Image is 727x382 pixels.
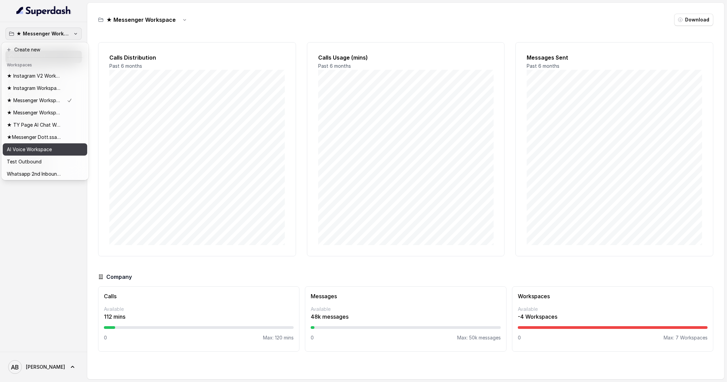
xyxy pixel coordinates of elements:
[7,145,52,154] p: AI Voice Workspace
[7,133,61,141] p: ★Messenger Dott.ssa Saccone
[7,158,42,166] p: Test Outbound
[7,170,61,178] p: Whatsapp 2nd Inbound BM5
[1,42,89,180] div: ★ Messenger Workspace
[5,28,82,40] button: ★ Messenger Workspace
[7,96,61,105] p: ★ Messenger Workspace
[7,109,61,117] p: ★ Messenger Workspace Bm2
[3,44,87,56] button: Create new
[7,121,61,129] p: ★ TY Page AI Chat Workspace
[16,30,71,38] p: ★ Messenger Workspace
[3,59,87,70] header: Workspaces
[7,72,61,80] p: ★ Instagram V2 Workspace
[7,84,61,92] p: ★ Instagram Workspace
